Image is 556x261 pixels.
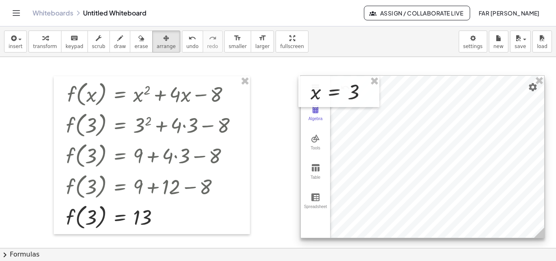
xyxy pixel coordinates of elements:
[371,9,463,17] span: Assign / Collaborate Live
[525,80,540,94] button: Settings
[537,44,547,49] span: load
[88,31,110,53] button: scrub
[4,31,27,53] button: insert
[514,44,526,49] span: save
[276,31,308,53] button: fullscreen
[70,33,78,43] i: keyboard
[33,9,73,17] a: Whiteboards
[186,44,199,49] span: undo
[302,175,328,186] div: Table
[152,31,180,53] button: arrange
[66,44,83,49] span: keypad
[532,31,552,53] button: load
[463,44,483,49] span: settings
[489,31,508,53] button: new
[364,6,470,20] button: Assign / Collaborate Live
[302,204,328,216] div: Spreadsheet
[229,44,247,49] span: smaller
[9,44,22,49] span: insert
[302,146,328,157] div: Tools
[109,31,131,53] button: draw
[493,44,503,49] span: new
[255,44,269,49] span: larger
[459,31,487,53] button: settings
[258,33,266,43] i: format_size
[188,33,196,43] i: undo
[33,44,57,49] span: transform
[251,31,274,53] button: format_sizelarger
[182,31,203,53] button: undoundo
[510,31,531,53] button: save
[209,33,217,43] i: redo
[130,31,152,53] button: erase
[280,44,304,49] span: fullscreen
[224,31,251,53] button: format_sizesmaller
[157,44,176,49] span: arrange
[207,44,218,49] span: redo
[10,7,23,20] button: Toggle navigation
[203,31,223,53] button: redoredo
[478,9,540,17] span: far [PERSON_NAME]
[302,116,328,128] div: Algebra
[28,31,61,53] button: transform
[472,6,546,20] button: far [PERSON_NAME]
[134,44,148,49] span: erase
[234,33,241,43] i: format_size
[61,31,88,53] button: keyboardkeypad
[92,44,105,49] span: scrub
[114,44,126,49] span: draw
